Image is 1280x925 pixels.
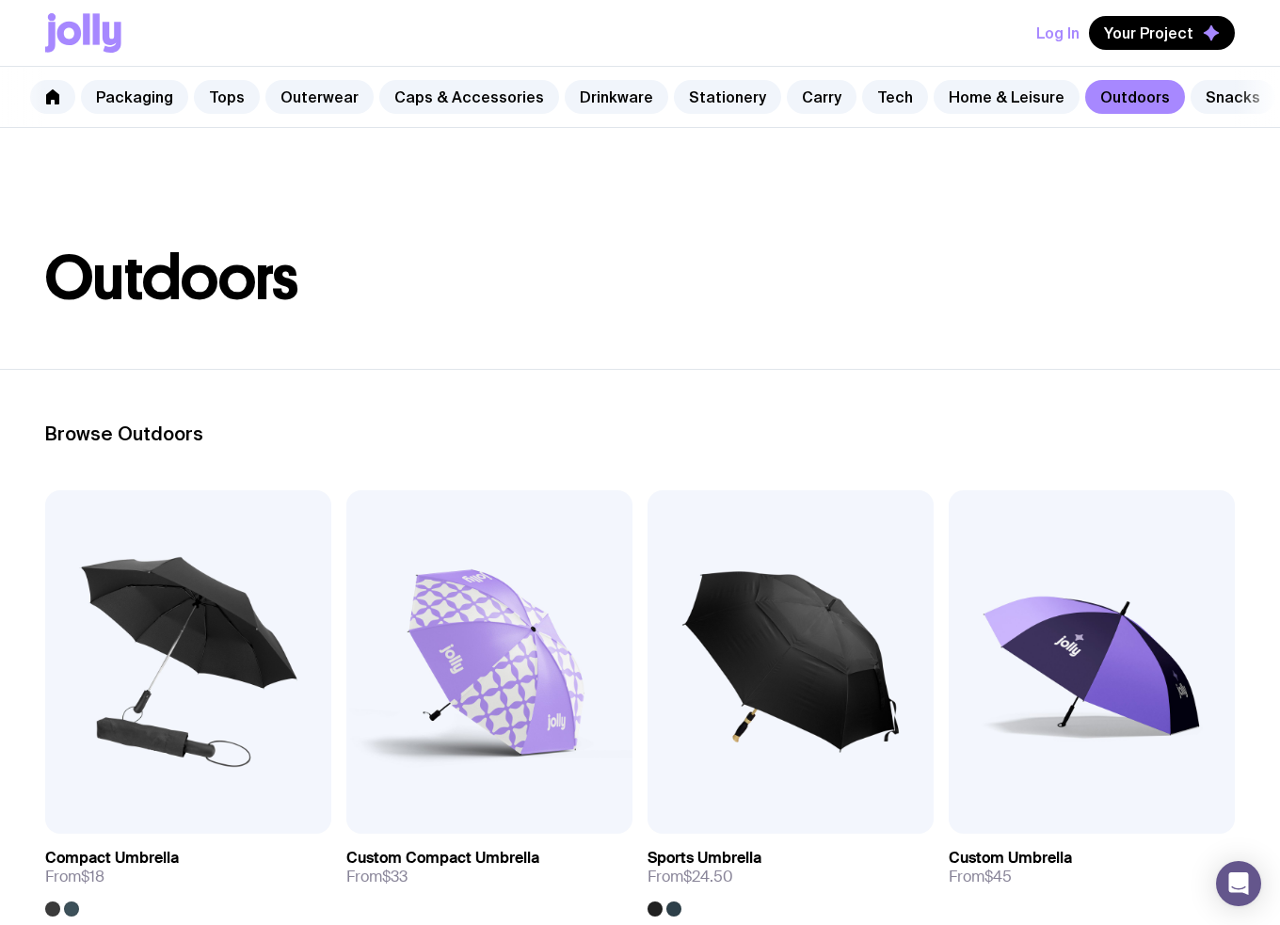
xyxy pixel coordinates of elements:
a: Outdoors [1085,80,1185,114]
a: Caps & Accessories [379,80,559,114]
a: Packaging [81,80,188,114]
h3: Custom Compact Umbrella [346,849,539,868]
span: From [648,868,733,886]
span: Your Project [1104,24,1193,42]
a: Carry [787,80,856,114]
div: Open Intercom Messenger [1216,861,1261,906]
h1: Outdoors [45,248,1235,309]
a: Stationery [674,80,781,114]
span: $33 [382,867,408,886]
a: Home & Leisure [934,80,1080,114]
span: $45 [984,867,1012,886]
h3: Custom Umbrella [949,849,1072,868]
span: From [45,868,104,886]
h3: Sports Umbrella [648,849,761,868]
a: Tops [194,80,260,114]
a: Sports UmbrellaFrom$24.50 [648,834,934,917]
a: Custom UmbrellaFrom$45 [949,834,1235,901]
a: Compact UmbrellaFrom$18 [45,834,331,917]
button: Your Project [1089,16,1235,50]
a: Drinkware [565,80,668,114]
a: Outerwear [265,80,374,114]
h3: Compact Umbrella [45,849,179,868]
button: Log In [1036,16,1080,50]
span: $18 [81,867,104,886]
span: From [949,868,1012,886]
a: Custom Compact UmbrellaFrom$33 [346,834,632,901]
a: Snacks [1191,80,1275,114]
span: $24.50 [683,867,733,886]
h2: Browse Outdoors [45,423,1235,445]
span: From [346,868,408,886]
a: Tech [862,80,928,114]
